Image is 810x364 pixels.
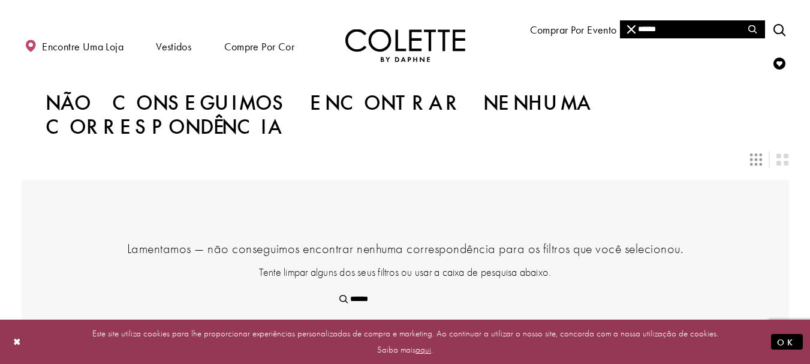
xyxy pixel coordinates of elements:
span: Compre por cor [221,29,297,63]
input: Procurar [332,290,478,308]
img: Colette por Daphne [345,29,465,62]
font: Comprar por evento [530,23,617,37]
div: Controles de layout [14,146,796,173]
input: Procurar [620,20,764,38]
font: Tente limpar alguns dos seus filtros ou usar a caixa de pesquisa abaixo. [259,265,552,279]
button: Fechar pesquisa [620,20,643,38]
font: Este site utiliza cookies para lhe proporcionar experiências personalizadas de compra e marketing... [92,327,718,356]
font: Encontre uma loja [42,40,124,53]
a: Verificar lista de desejos [770,46,788,79]
span: Vestidos [153,29,194,63]
button: Fechar diálogo [7,332,28,353]
div: Formulário de pesquisa [620,20,765,38]
a: Visite a página inicial [345,29,465,62]
button: Enviar pesquisa [741,20,764,38]
a: aqui [415,344,431,356]
a: Encontre uma loja [22,29,127,63]
span: Comprar por evento [527,12,620,46]
a: Alternar pesquisa [770,13,788,46]
span: Mudar o layout para 3 colunas [750,154,762,166]
font: OK [777,336,797,348]
button: Enviar diálogo [771,334,803,350]
button: Enviar pesquisa [332,290,356,308]
div: Formulário de pesquisa [332,290,478,308]
font: Não conseguimos encontrar nenhuma correspondência [46,89,594,140]
font: Compre por cor [224,40,294,53]
a: Conheça o designer [646,12,744,46]
font: Vestidos [156,40,191,53]
font: Lamentamos — não conseguimos encontrar nenhuma correspondência para os filtros que você selecionou. [127,240,683,257]
font: . [431,344,433,356]
span: Mudar o layout para 2 colunas [776,154,788,166]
